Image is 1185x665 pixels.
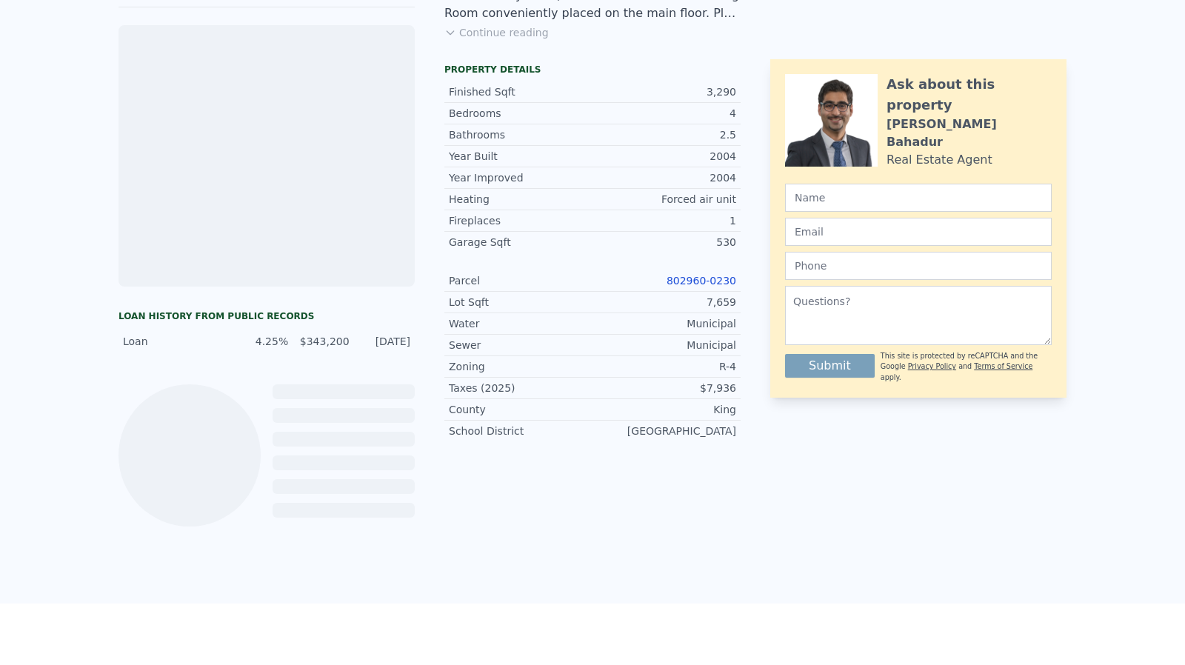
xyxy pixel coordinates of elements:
div: [PERSON_NAME] Bahadur [887,116,1052,151]
div: This site is protected by reCAPTCHA and the Google and apply. [881,351,1052,383]
div: School District [449,424,592,438]
div: Fireplaces [449,213,592,228]
button: Submit [785,354,875,378]
div: Year Built [449,149,592,164]
div: Bathrooms [449,127,592,142]
div: King [592,402,736,417]
div: Sewer [449,338,592,352]
div: Parcel [449,273,592,288]
div: Loan history from public records [118,310,415,322]
div: Finished Sqft [449,84,592,99]
div: 1 [592,213,736,228]
div: Year Improved [449,170,592,185]
input: Phone [785,252,1052,280]
a: Privacy Policy [908,362,956,370]
div: R-4 [592,359,736,374]
div: Property details [444,64,741,76]
div: Forced air unit [592,192,736,207]
input: Email [785,218,1052,246]
div: 4.25% [236,334,288,349]
div: 7,659 [592,295,736,310]
div: $7,936 [592,381,736,395]
div: Ask about this property [887,74,1052,116]
div: Taxes (2025) [449,381,592,395]
div: Loan [123,334,227,349]
div: 3,290 [592,84,736,99]
div: Municipal [592,338,736,352]
div: Garage Sqft [449,235,592,250]
div: [GEOGRAPHIC_DATA] [592,424,736,438]
div: Real Estate Agent [887,151,992,169]
div: [DATE] [358,334,410,349]
a: 802960-0230 [667,275,736,287]
div: 2004 [592,170,736,185]
div: Bedrooms [449,106,592,121]
div: Lot Sqft [449,295,592,310]
div: $343,200 [297,334,349,349]
div: 530 [592,235,736,250]
div: Municipal [592,316,736,331]
button: Continue reading [444,25,549,40]
div: Heating [449,192,592,207]
div: Water [449,316,592,331]
div: 2.5 [592,127,736,142]
div: Zoning [449,359,592,374]
div: County [449,402,592,417]
div: 4 [592,106,736,121]
div: 2004 [592,149,736,164]
a: Terms of Service [974,362,1032,370]
input: Name [785,184,1052,212]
